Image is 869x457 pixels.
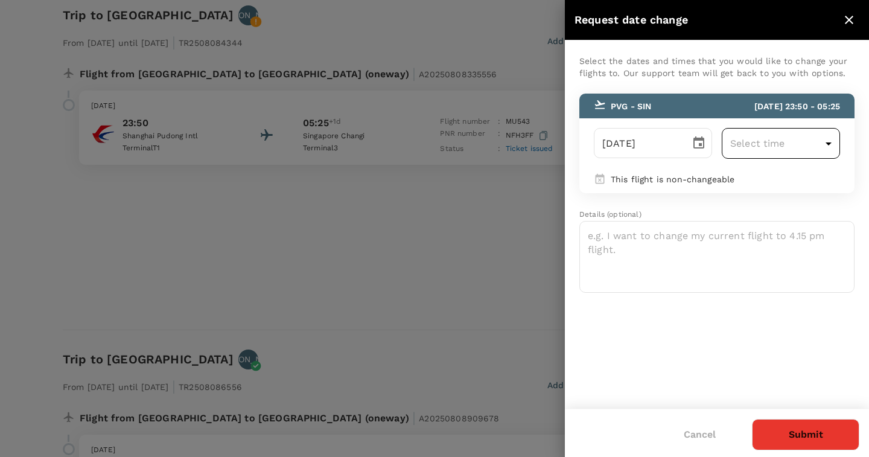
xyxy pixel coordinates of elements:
[594,128,682,158] input: DD/MM/YYYY
[754,101,840,111] span: [DATE] 23:50 - 05:25
[579,210,641,219] span: Details (optional)
[579,56,847,78] span: Select the dates and times that you would like to change your flights to. Our support team will g...
[575,11,839,29] div: Request date change
[839,10,859,30] button: close
[752,419,859,450] button: Submit
[667,420,733,450] button: Cancel
[611,101,651,111] span: PVG - SIN
[730,136,821,151] p: Select time
[687,131,711,155] button: Choose date, selected date is Sep 5, 2025
[611,173,840,185] p: This flight is non-changeable
[722,128,840,159] div: Select time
